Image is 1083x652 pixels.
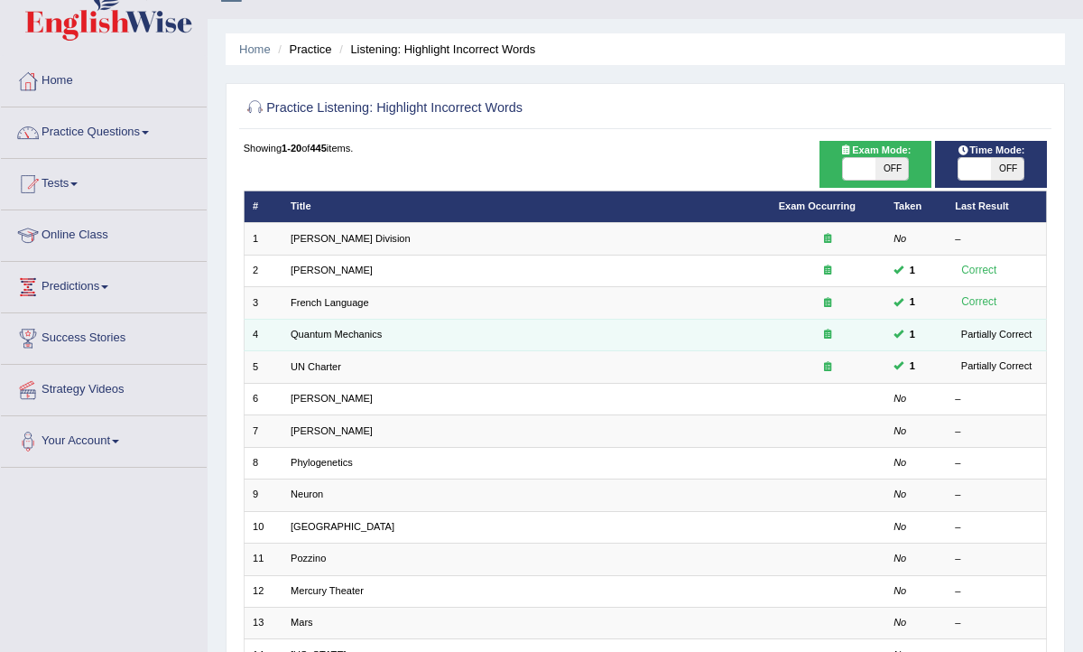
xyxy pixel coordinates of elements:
[1,107,207,153] a: Practice Questions
[947,191,1047,222] th: Last Result
[903,327,921,343] span: You can still take this question
[244,141,1048,155] div: Showing of items.
[1,159,207,204] a: Tests
[779,264,877,278] div: Exam occurring question
[282,191,771,222] th: Title
[893,617,906,628] em: No
[893,457,906,468] em: No
[955,520,1038,535] div: –
[291,457,353,468] a: Phylogenetics
[291,393,373,404] a: [PERSON_NAME]
[282,143,301,154] b: 1-20
[1,365,207,410] a: Strategy Videos
[244,351,282,383] td: 5
[291,521,394,532] a: [GEOGRAPHIC_DATA]
[244,287,282,319] td: 3
[834,143,917,159] span: Exam Mode:
[903,359,921,375] span: You can still take this question
[291,585,364,596] a: Mercury Theater
[335,41,535,58] li: Listening: Highlight Incorrect Words
[244,97,742,120] h2: Practice Listening: Highlight Incorrect Words
[951,143,1031,159] span: Time Mode:
[291,489,323,499] a: Neuron
[244,575,282,607] td: 12
[903,263,921,279] span: You can still take this question
[955,424,1038,439] div: –
[291,617,313,628] a: Mars
[244,447,282,479] td: 8
[893,425,906,436] em: No
[955,293,1003,312] div: Correct
[955,488,1038,502] div: –
[779,200,856,211] a: Exam Occurring
[893,393,906,404] em: No
[903,294,921,311] span: You can still take this question
[893,585,906,596] em: No
[955,552,1038,566] div: –
[885,191,947,222] th: Taken
[291,233,411,244] a: [PERSON_NAME] Division
[1,313,207,359] a: Success Stories
[244,223,282,255] td: 1
[893,489,906,499] em: No
[893,553,906,564] em: No
[291,297,369,308] a: French Language
[875,158,908,180] span: OFF
[239,42,271,56] a: Home
[955,584,1038,599] div: –
[291,329,382,340] a: Quantum Mechanics
[291,265,373,275] a: [PERSON_NAME]
[955,262,1003,280] div: Correct
[291,553,326,564] a: Pozzino
[893,233,906,244] em: No
[244,255,282,286] td: 2
[273,41,331,58] li: Practice
[1,56,207,101] a: Home
[1,262,207,307] a: Predictions
[955,327,1038,343] div: Partially Correct
[244,319,282,350] td: 4
[955,232,1038,247] div: –
[291,361,341,372] a: UN Charter
[291,425,373,436] a: [PERSON_NAME]
[244,608,282,639] td: 13
[310,143,326,154] b: 445
[819,141,932,188] div: Show exams occurring in exams
[779,360,877,375] div: Exam occurring question
[1,210,207,256] a: Online Class
[991,158,1023,180] span: OFF
[779,232,877,247] div: Exam occurring question
[779,328,877,342] div: Exam occurring question
[779,296,877,311] div: Exam occurring question
[244,191,282,222] th: #
[244,544,282,575] td: 11
[244,480,282,511] td: 9
[244,383,282,414] td: 6
[244,511,282,543] td: 10
[893,521,906,532] em: No
[955,616,1038,630] div: –
[244,415,282,447] td: 7
[1,416,207,461] a: Your Account
[955,456,1038,470] div: –
[955,359,1038,375] div: Partially Correct
[955,392,1038,406] div: –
